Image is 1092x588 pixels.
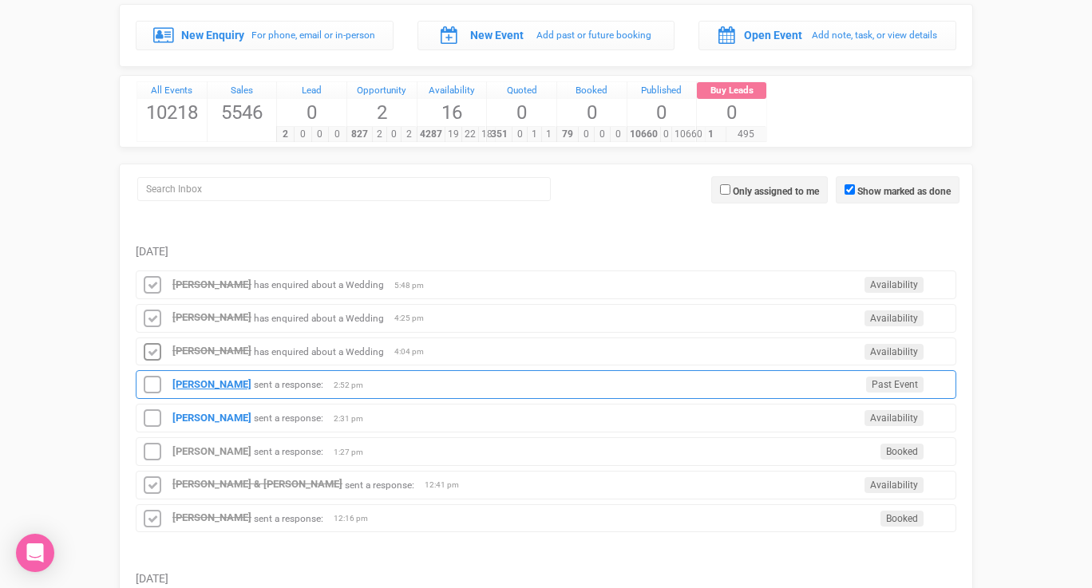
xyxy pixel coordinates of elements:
[487,99,556,126] span: 0
[627,82,697,100] a: Published
[347,99,417,126] span: 2
[864,310,924,326] span: Availability
[425,479,465,491] span: 12:41 pm
[866,377,924,393] span: Past Event
[136,246,956,258] h5: [DATE]
[698,21,956,49] a: Open Event Add note, task, or view details
[334,413,374,424] span: 2:31 pm
[880,444,924,460] span: Booked
[334,380,374,391] span: 2:52 pm
[610,127,627,142] span: 0
[541,127,556,142] span: 1
[294,127,312,142] span: 0
[172,445,251,457] a: [PERSON_NAME]
[345,479,414,490] small: sent a response:
[536,30,651,41] small: Add past or future booking
[208,82,277,100] a: Sales
[445,127,462,142] span: 19
[276,127,295,142] span: 2
[334,447,374,458] span: 1:27 pm
[394,346,434,357] span: 4:04 pm
[394,280,434,291] span: 5:48 pm
[627,99,697,126] span: 0
[372,127,387,142] span: 2
[172,511,251,523] a: [PERSON_NAME]
[16,534,54,572] div: Open Intercom Messenger
[254,345,384,357] small: has enquired about a Wedding
[417,21,675,49] a: New Event Add past or future booking
[857,184,951,199] label: Show marked as done
[251,30,375,41] small: For phone, email or in-person
[277,99,346,126] span: 0
[864,477,924,493] span: Availability
[172,278,251,290] a: [PERSON_NAME]
[254,412,323,424] small: sent a response:
[864,410,924,426] span: Availability
[417,127,445,142] span: 4287
[461,127,479,142] span: 22
[328,127,346,142] span: 0
[136,573,956,585] h5: [DATE]
[812,30,937,41] small: Add note, task, or view details
[671,127,706,142] span: 10660
[627,127,661,142] span: 10660
[512,127,527,142] span: 0
[346,127,373,142] span: 827
[254,379,323,390] small: sent a response:
[697,82,766,100] a: Buy Leads
[347,82,417,100] a: Opportunity
[486,127,512,142] span: 351
[172,412,251,424] a: [PERSON_NAME]
[487,82,556,100] a: Quoted
[417,82,487,100] a: Availability
[556,127,579,142] span: 79
[880,511,924,527] span: Booked
[696,127,726,142] span: 1
[394,313,434,324] span: 4:25 pm
[417,99,487,126] span: 16
[172,378,251,390] a: [PERSON_NAME]
[137,82,207,100] a: All Events
[334,513,374,524] span: 12:16 pm
[172,478,342,490] a: [PERSON_NAME] & [PERSON_NAME]
[277,82,346,100] a: Lead
[254,279,384,290] small: has enquired about a Wedding
[137,99,207,126] span: 10218
[254,446,323,457] small: sent a response:
[136,21,394,49] a: New Enquiry For phone, email or in-person
[864,344,924,360] span: Availability
[254,312,384,323] small: has enquired about a Wedding
[733,184,819,199] label: Only assigned to me
[401,127,416,142] span: 2
[697,99,766,126] span: 0
[578,127,595,142] span: 0
[744,27,802,43] label: Open Event
[172,311,251,323] a: [PERSON_NAME]
[254,512,323,523] small: sent a response:
[557,99,627,126] span: 0
[470,27,524,43] label: New Event
[311,127,330,142] span: 0
[594,127,611,142] span: 0
[172,345,251,357] a: [PERSON_NAME]
[137,177,551,201] input: Search Inbox
[181,27,244,43] label: New Enquiry
[386,127,402,142] span: 0
[208,99,277,126] span: 5546
[557,82,627,100] a: Booked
